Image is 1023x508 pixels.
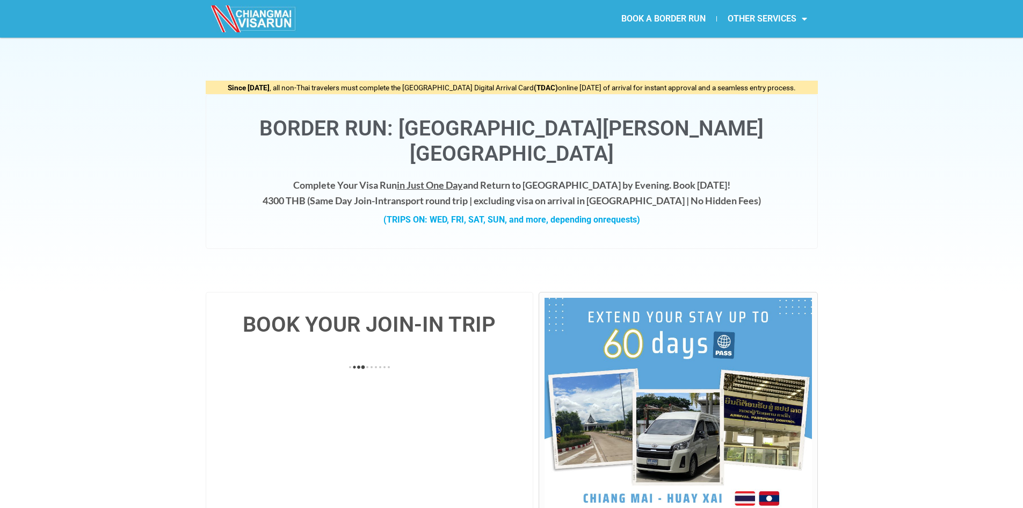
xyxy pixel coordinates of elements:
[611,6,716,31] a: BOOK A BORDER RUN
[717,6,818,31] a: OTHER SERVICES
[383,214,640,225] strong: (TRIPS ON: WED, FRI, SAT, SUN, and more, depending on
[228,83,796,92] span: , all non-Thai travelers must complete the [GEOGRAPHIC_DATA] Digital Arrival Card online [DATE] o...
[310,195,383,206] strong: Same Day Join-In
[217,177,807,209] h4: Complete Your Visa Run and Return to [GEOGRAPHIC_DATA] by Evening. Book [DATE]! 4300 THB ( transp...
[512,6,818,31] nav: Menu
[217,314,523,335] h4: BOOK YOUR JOIN-IN TRIP
[603,214,640,225] span: requests)
[397,179,463,191] span: in Just One Day
[228,83,270,92] strong: Since [DATE]
[217,116,807,167] h1: Border Run: [GEOGRAPHIC_DATA][PERSON_NAME][GEOGRAPHIC_DATA]
[534,83,558,92] strong: (TDAC)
